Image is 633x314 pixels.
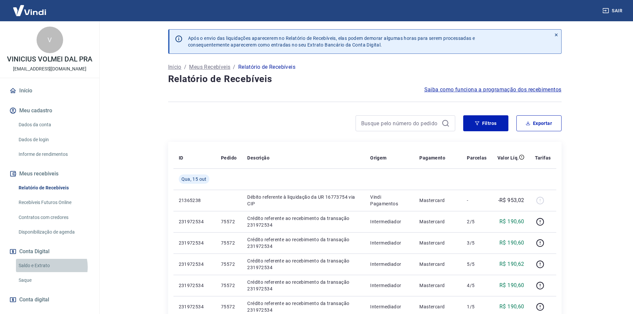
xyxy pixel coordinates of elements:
[601,5,625,17] button: Sair
[168,72,562,86] h4: Relatório de Recebíveis
[168,63,181,71] a: Início
[221,155,237,161] p: Pedido
[13,65,86,72] p: [EMAIL_ADDRESS][DOMAIN_NAME]
[370,261,409,267] p: Intermediador
[8,166,91,181] button: Meus recebíveis
[179,155,183,161] p: ID
[370,155,386,161] p: Origem
[419,282,456,289] p: Mastercard
[8,0,51,21] img: Vindi
[463,115,508,131] button: Filtros
[179,303,210,310] p: 231972534
[233,63,235,71] p: /
[221,282,237,289] p: 75572
[424,86,562,94] a: Saiba como funciona a programação dos recebimentos
[467,261,486,267] p: 5/5
[179,261,210,267] p: 231972534
[189,63,230,71] a: Meus Recebíveis
[8,244,91,259] button: Conta Digital
[16,259,91,272] a: Saldo e Extrato
[247,279,360,292] p: Crédito referente ao recebimento da transação 231972534
[467,155,486,161] p: Parcelas
[247,236,360,250] p: Crédito referente ao recebimento da transação 231972534
[370,282,409,289] p: Intermediador
[361,118,439,128] input: Busque pelo número do pedido
[179,240,210,246] p: 231972534
[19,295,49,304] span: Conta digital
[179,197,210,204] p: 21365238
[221,303,237,310] p: 75572
[247,194,360,207] p: Débito referente à liquidação da UR 16773754 via CIP
[247,300,360,313] p: Crédito referente ao recebimento da transação 231972534
[16,133,91,147] a: Dados de login
[221,240,237,246] p: 75572
[499,303,524,311] p: R$ 190,60
[467,282,486,289] p: 4/5
[188,35,475,48] p: Após o envio das liquidações aparecerem no Relatório de Recebíveis, elas podem demorar algumas ho...
[467,240,486,246] p: 3/5
[499,281,524,289] p: R$ 190,60
[370,303,409,310] p: Intermediador
[370,194,409,207] p: Vindi Pagamentos
[16,273,91,287] a: Saque
[467,197,486,204] p: -
[179,218,210,225] p: 231972534
[419,240,456,246] p: Mastercard
[419,261,456,267] p: Mastercard
[8,292,91,307] a: Conta digital
[467,303,486,310] p: 1/5
[247,155,269,161] p: Descrição
[238,63,295,71] p: Relatório de Recebíveis
[184,63,186,71] p: /
[8,83,91,98] a: Início
[16,181,91,195] a: Relatório de Recebíveis
[16,196,91,209] a: Recebíveis Futuros Online
[221,261,237,267] p: 75572
[516,115,562,131] button: Exportar
[498,196,524,204] p: -R$ 953,02
[16,225,91,239] a: Disponibilização de agenda
[16,211,91,224] a: Contratos com credores
[370,240,409,246] p: Intermediador
[499,218,524,226] p: R$ 190,60
[221,218,237,225] p: 75572
[497,155,519,161] p: Valor Líq.
[419,155,445,161] p: Pagamento
[179,282,210,289] p: 231972534
[247,258,360,271] p: Crédito referente ao recebimento da transação 231972534
[499,239,524,247] p: R$ 190,60
[535,155,551,161] p: Tarifas
[37,27,63,53] div: V
[7,56,92,63] p: VINICIUS VOLMEI DAL PRA
[419,218,456,225] p: Mastercard
[467,218,486,225] p: 2/5
[8,103,91,118] button: Meu cadastro
[16,148,91,161] a: Informe de rendimentos
[419,197,456,204] p: Mastercard
[16,118,91,132] a: Dados da conta
[499,260,524,268] p: R$ 190,62
[419,303,456,310] p: Mastercard
[370,218,409,225] p: Intermediador
[181,176,207,182] span: Qua, 15 out
[247,215,360,228] p: Crédito referente ao recebimento da transação 231972534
